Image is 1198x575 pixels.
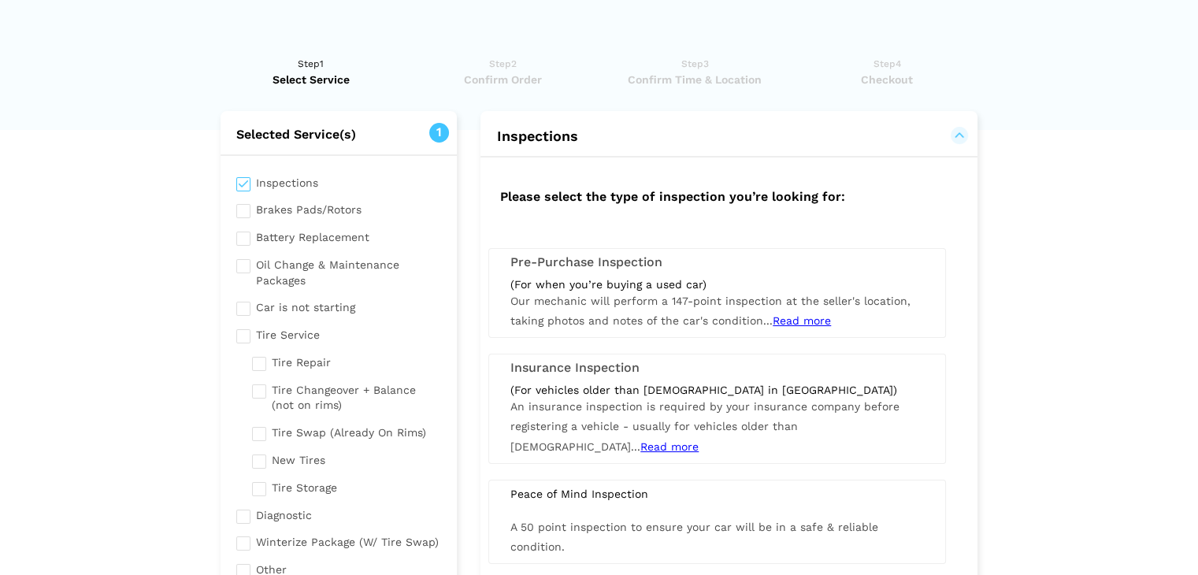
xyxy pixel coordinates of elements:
span: Read more [773,314,831,327]
button: Inspections [496,127,962,146]
span: Confirm Time & Location [604,72,786,87]
a: Step3 [604,56,786,87]
span: Our mechanic will perform a 147-point inspection at the seller's location, taking photos and note... [510,295,911,327]
a: Step1 [221,56,402,87]
div: (For when you’re buying a used car) [510,277,924,291]
h3: Insurance Inspection [510,361,924,375]
span: Read more [640,440,699,453]
h2: Please select the type of inspection you’re looking for: [484,173,974,217]
div: (For vehicles older than [DEMOGRAPHIC_DATA] in [GEOGRAPHIC_DATA]) [510,383,924,397]
h2: Selected Service(s) [221,127,458,143]
h3: Pre-Purchase Inspection [510,255,924,269]
span: 1 [429,123,449,143]
a: Step4 [796,56,978,87]
span: Select Service [221,72,402,87]
span: A 50 point inspection to ensure your car will be in a safe & reliable condition. [510,521,878,553]
div: Peace of Mind Inspection [499,487,936,501]
span: An insurance inspection is required by your insurance company before registering a vehicle - usua... [510,400,899,452]
span: Checkout [796,72,978,87]
a: Step2 [412,56,594,87]
span: Confirm Order [412,72,594,87]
